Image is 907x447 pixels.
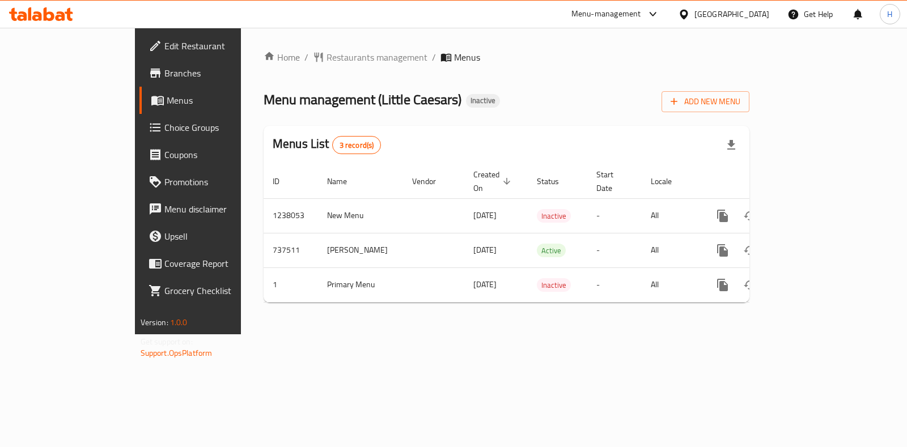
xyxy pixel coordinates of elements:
div: Total records count [332,136,382,154]
span: Inactive [537,279,571,292]
div: Inactive [466,94,500,108]
a: Menus [139,87,286,114]
span: Name [327,174,362,188]
span: Created On [473,168,514,195]
a: Choice Groups [139,114,286,141]
span: Coupons [164,148,277,161]
span: Menu disclaimer [164,202,277,216]
span: Choice Groups [164,121,277,134]
li: / [432,50,436,64]
span: 1.0.0 [170,315,188,330]
td: 1 [264,267,318,302]
button: Add New Menu [662,91,749,112]
span: Menus [454,50,480,64]
span: Status [537,174,574,188]
a: Menu disclaimer [139,195,286,223]
th: Actions [700,164,827,199]
a: Coverage Report [139,250,286,277]
span: ID [273,174,294,188]
a: Upsell [139,223,286,250]
span: Upsell [164,229,277,243]
div: Inactive [537,209,571,223]
a: Restaurants management [313,50,427,64]
span: Grocery Checklist [164,284,277,297]
span: Menu management ( Little Caesars ) [264,87,461,112]
span: Promotions [164,175,277,189]
span: [DATE] [473,208,497,223]
span: Inactive [537,210,571,223]
span: Menus [167,93,277,107]
nav: breadcrumb [264,50,749,64]
table: enhanced table [264,164,827,303]
td: - [587,267,642,302]
td: - [587,198,642,233]
button: more [709,271,736,299]
button: Change Status [736,202,764,229]
span: Branches [164,66,277,80]
div: Menu-management [571,7,641,21]
td: [PERSON_NAME] [318,233,403,267]
button: Change Status [736,237,764,264]
a: Branches [139,59,286,87]
span: Coverage Report [164,257,277,270]
button: more [709,202,736,229]
div: [GEOGRAPHIC_DATA] [694,8,769,20]
li: / [304,50,308,64]
td: 737511 [264,233,318,267]
button: Change Status [736,271,764,299]
span: [DATE] [473,277,497,292]
span: Start Date [596,168,628,195]
span: Inactive [466,96,500,105]
span: Locale [651,174,686,188]
td: Primary Menu [318,267,403,302]
td: - [587,233,642,267]
td: All [642,267,700,302]
td: All [642,233,700,267]
span: H [887,8,892,20]
span: 3 record(s) [333,140,381,151]
span: Get support on: [141,334,193,349]
span: Active [537,244,566,257]
span: Edit Restaurant [164,39,277,53]
span: Vendor [412,174,451,188]
div: Export file [718,131,745,159]
span: Version: [141,315,168,330]
button: more [709,237,736,264]
div: Inactive [537,278,571,292]
a: Promotions [139,168,286,195]
span: Add New Menu [671,95,740,109]
td: 1238053 [264,198,318,233]
td: New Menu [318,198,403,233]
span: [DATE] [473,242,497,257]
h2: Menus List [273,135,381,154]
a: Grocery Checklist [139,277,286,304]
a: Coupons [139,141,286,168]
a: Edit Restaurant [139,32,286,59]
td: All [642,198,700,233]
a: Support.OpsPlatform [141,346,213,360]
span: Restaurants management [327,50,427,64]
